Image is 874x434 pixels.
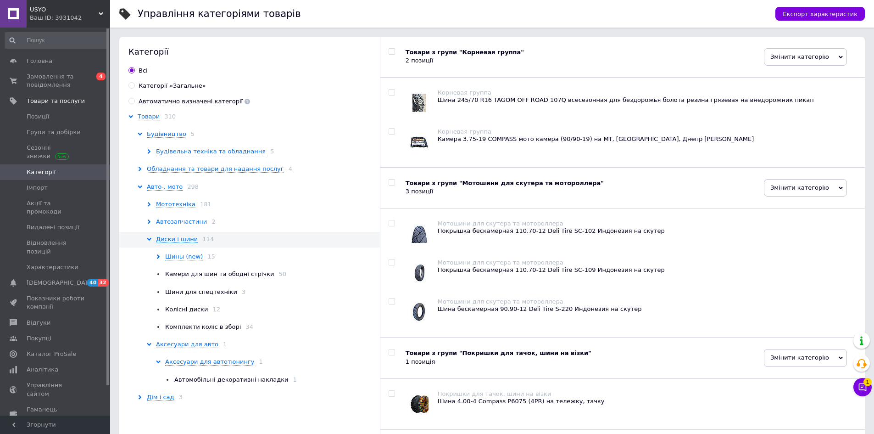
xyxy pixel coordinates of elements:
[27,128,81,136] span: Групи та добірки
[223,341,227,348] span: 1
[96,73,106,80] span: 4
[764,48,847,66] span: Змінити категорію
[438,96,856,104] div: Шина 245/70 R16 TAGOM OFF ROAD 107Q всесезонная для бездорожья болота резина грязевая на внедорож...
[245,323,253,330] span: 34
[438,89,856,96] div: Корневая группа
[783,11,857,17] span: Експорт характеристик
[138,8,301,19] h1: Управління категоріями товарів
[438,135,856,143] div: Камера 3.75-19 COMPASS мото камера (90/90-19) на МТ, [GEOGRAPHIC_DATA], Днепр [PERSON_NAME]
[212,306,220,313] span: 12
[147,165,284,173] span: Обладнання та товари для надання послуг
[147,183,183,191] span: Авто-, мото
[27,294,85,311] span: Показники роботи компанії
[165,358,254,366] span: Аксесуари для автотюнингу
[406,187,748,196] div: 3 позиції
[139,67,148,75] div: Всi
[27,223,79,231] span: Видалені позиції
[853,378,872,396] button: Чат з покупцем1
[27,113,49,121] span: Позиції
[27,319,50,327] span: Відгуки
[406,358,748,366] div: 1 позиція
[156,236,198,243] span: Диски і шини
[27,97,85,105] span: Товари та послуги
[27,263,78,271] span: Характеристики
[147,394,174,401] span: Дім і сад
[764,349,847,366] span: Змінити категорію
[242,288,245,295] span: 3
[289,165,292,172] span: 4
[165,323,241,330] span: Комплекти коліс в зборі
[98,279,108,287] span: 32
[259,358,262,365] span: 1
[438,305,856,313] div: Шина бескамерная 90.90-12 Deli Tire S-220 Индонезия на скутер
[27,239,85,255] span: Відновлення позицій
[438,390,856,397] div: Покришки для тачок, шини на візки
[438,227,856,235] div: Покрышка бескамерная 110.70-12 Deli Tire SC-102 Индонезия на скутер
[293,376,297,383] span: 1
[156,341,218,348] span: Аксесуари для авто
[27,334,51,343] span: Покупці
[87,279,98,287] span: 40
[5,32,108,49] input: Пошук
[30,6,99,14] span: USYO
[27,144,85,160] span: Сезонні знижки
[165,271,274,277] span: Камери для шин та ободні стрічки
[438,298,856,305] div: Мотошини для скутера та мотороллера
[174,376,289,383] span: Автомобільні декоративні накладки
[138,113,160,120] span: Товари
[139,82,206,90] div: Категорії «Загальне»
[156,201,195,208] span: Мототехніка
[270,148,274,155] span: 5
[200,201,212,208] span: 181
[438,259,856,266] div: Мотошини для скутера та мотороллера
[863,378,872,386] span: 1
[438,220,856,227] div: Мотошини для скутера та мотороллера
[164,113,176,120] span: 310
[438,266,856,274] div: Покрышка бескамерная 110.70-12 Deli Tire SC-109 Индонезия на скутер
[30,14,110,22] div: Ваш ID: 3931042
[27,184,48,192] span: Імпорт
[764,179,847,197] span: Змінити категорію
[278,271,286,277] span: 50
[139,97,250,106] div: Автоматично визначені категорії
[187,183,199,190] span: 298
[775,7,865,21] button: Експорт характеристик
[165,288,237,295] span: Шини для спецтехніки
[27,199,85,216] span: Акції та промокоди
[202,236,214,242] span: 114
[165,306,208,313] span: Колісні диски
[438,397,856,406] div: Шина 4.00-4 Compass P6075 (4PR) на тележку, тачку
[156,148,266,155] span: Будівельна техніка та обладнання
[27,381,85,398] span: Управління сайтом
[207,253,215,260] span: 15
[27,350,76,358] span: Каталог ProSale
[27,168,56,176] span: Категорії
[147,130,186,138] span: Будівництво
[212,218,215,225] span: 2
[27,57,52,65] span: Головна
[406,56,748,65] div: 2 позиції
[27,73,85,89] span: Замовлення та повідомлення
[27,279,95,287] span: [DEMOGRAPHIC_DATA]
[406,180,604,186] b: Товари з групи "Мотошини для скутера та мотороллера"
[27,366,58,374] span: Аналітика
[128,46,371,57] div: Категорії
[27,406,85,422] span: Гаманець компанії
[179,394,183,400] span: 3
[191,130,195,137] span: 5
[156,218,207,225] span: Автозапчастини
[438,128,856,135] div: Корневая группа
[165,253,203,260] span: Шины (new)
[406,49,524,56] b: Товари з групи "Корневая группа"
[406,349,591,356] b: Товари з групи "Покришки для тачок, шини на візки"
